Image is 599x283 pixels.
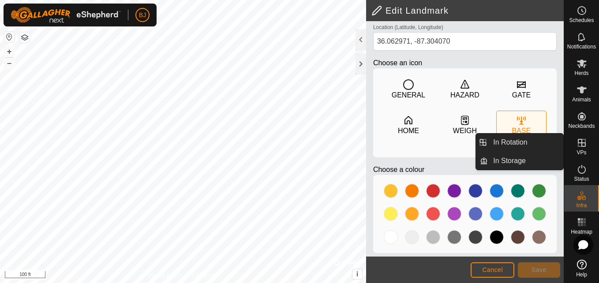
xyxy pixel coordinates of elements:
[392,90,425,101] div: GENERAL
[476,134,563,151] li: In Rotation
[576,272,587,277] span: Help
[532,266,547,273] span: Save
[4,32,15,42] button: Reset Map
[471,262,514,278] button: Cancel
[352,269,362,279] button: i
[574,71,588,76] span: Herds
[356,270,358,278] span: i
[373,164,557,175] p: Choose a colour
[482,266,503,273] span: Cancel
[567,44,596,49] span: Notifications
[571,229,592,235] span: Heatmap
[4,46,15,57] button: +
[577,150,586,155] span: VPs
[568,123,595,129] span: Neckbands
[569,18,594,23] span: Schedules
[4,58,15,68] button: –
[371,5,564,16] h2: Edit Landmark
[373,23,443,31] label: Location (Latitude, Longitude)
[574,176,589,182] span: Status
[476,152,563,170] li: In Storage
[518,262,560,278] button: Save
[453,126,477,136] div: WEIGH
[493,137,527,148] span: In Rotation
[19,32,30,43] button: Map Layers
[398,126,419,136] div: HOME
[139,11,146,20] span: BJ
[576,203,587,208] span: Infra
[497,126,546,147] div: BASE STATION
[488,152,563,170] a: In Storage
[564,256,599,281] a: Help
[148,272,181,279] a: Privacy Policy
[488,134,563,151] a: In Rotation
[373,58,557,68] p: Choose an icon
[192,272,218,279] a: Contact Us
[11,7,121,23] img: Gallagher Logo
[512,90,531,101] div: GATE
[572,97,591,102] span: Animals
[450,90,479,101] div: HAZARD
[493,156,526,166] span: In Storage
